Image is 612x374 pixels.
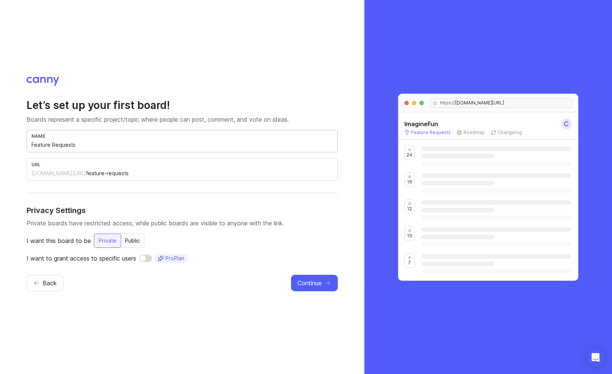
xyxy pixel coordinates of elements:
img: Canny logo [27,77,59,86]
p: 7 [408,260,411,266]
button: Back [27,275,63,291]
div: name [31,133,333,139]
span: https:// [437,100,455,106]
div: C [561,118,572,130]
h4: Privacy Settings [27,205,338,216]
p: 10 [407,233,412,239]
p: I want to grant access to specific users [27,254,136,263]
div: Public [120,234,144,247]
button: Continue [291,275,338,291]
div: Open Intercom Messenger [587,349,605,367]
div: [DOMAIN_NAME][URL] [31,170,86,177]
input: e.g. Feature Requests [31,141,333,149]
p: 16 [407,179,412,185]
span: [DOMAIN_NAME][URL] [455,100,504,106]
span: Back [43,279,57,288]
p: Boards represent a specific project/topic where people can post, comment, and vote on ideas. [27,115,338,124]
p: 24 [407,152,412,158]
p: Private boards have restricted access, while public boards are visible to anyone with the link. [27,219,338,228]
p: Feature Requests [411,130,451,136]
h5: ImagineFun [404,119,438,128]
p: I want this board to be [27,236,91,245]
button: Private [94,234,121,248]
button: Public [120,234,144,248]
div: url [31,162,333,167]
p: Changelog [498,130,522,136]
p: Roadmap [463,130,485,136]
p: 12 [407,206,412,212]
span: Continue [297,279,322,288]
span: Pro Plan [165,255,184,262]
h2: Let’s set up your first board! [27,98,338,112]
